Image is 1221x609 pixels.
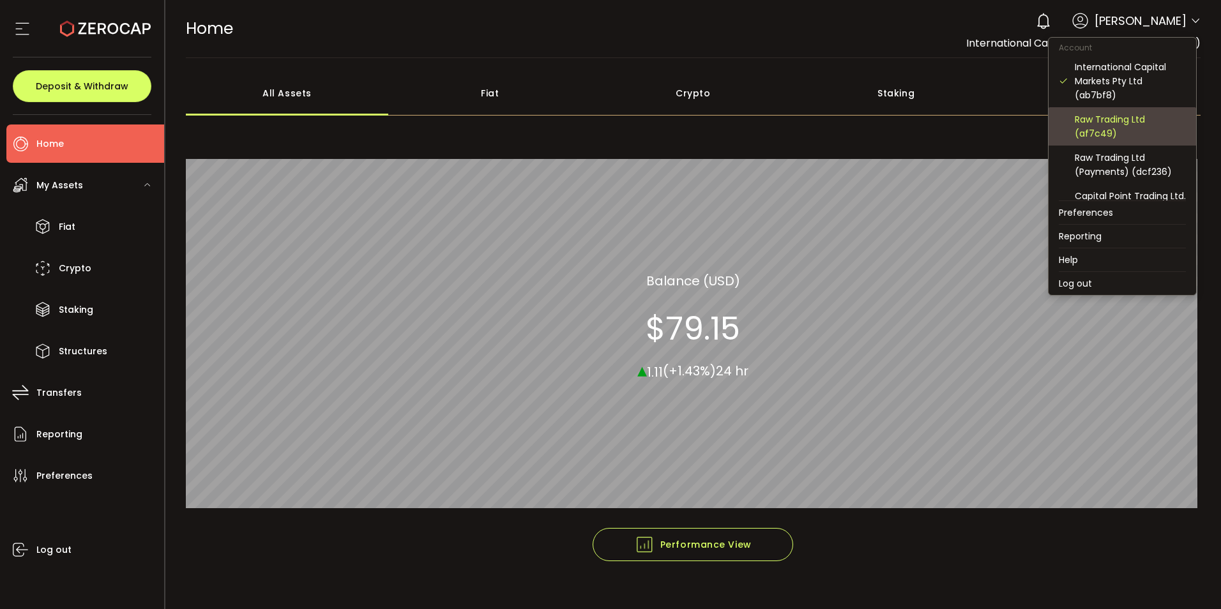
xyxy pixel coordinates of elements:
[646,309,740,347] section: $79.15
[13,70,151,102] button: Deposit & Withdraw
[36,384,82,402] span: Transfers
[1157,548,1221,609] iframe: Chat Widget
[36,82,128,91] span: Deposit & Withdraw
[1049,42,1102,53] span: Account
[36,541,72,559] span: Log out
[716,362,748,380] span: 24 hr
[593,528,793,561] button: Performance View
[647,363,663,380] span: 1.11
[1095,12,1187,29] span: [PERSON_NAME]
[794,71,997,116] div: Staking
[1049,201,1196,224] li: Preferences
[59,259,91,278] span: Crypto
[1049,225,1196,248] li: Reporting
[1075,112,1186,140] div: Raw Trading Ltd (af7c49)
[36,135,64,153] span: Home
[1049,272,1196,295] li: Log out
[637,356,647,383] span: ▴
[1075,189,1186,217] div: Capital Point Trading Ltd. (Payments) (de1af4)
[59,342,107,361] span: Structures
[1075,60,1186,102] div: International Capital Markets Pty Ltd (ab7bf8)
[635,535,752,554] span: Performance View
[36,425,82,444] span: Reporting
[591,71,794,116] div: Crypto
[186,17,233,40] span: Home
[646,271,740,290] section: Balance (USD)
[388,71,591,116] div: Fiat
[186,71,389,116] div: All Assets
[997,71,1201,116] div: Structured Products
[59,218,75,236] span: Fiat
[59,301,93,319] span: Staking
[1049,248,1196,271] li: Help
[663,362,716,380] span: (+1.43%)
[1075,151,1186,179] div: Raw Trading Ltd (Payments) (dcf236)
[966,36,1201,50] span: International Capital Markets Pty Ltd (ab7bf8)
[36,176,83,195] span: My Assets
[36,467,93,485] span: Preferences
